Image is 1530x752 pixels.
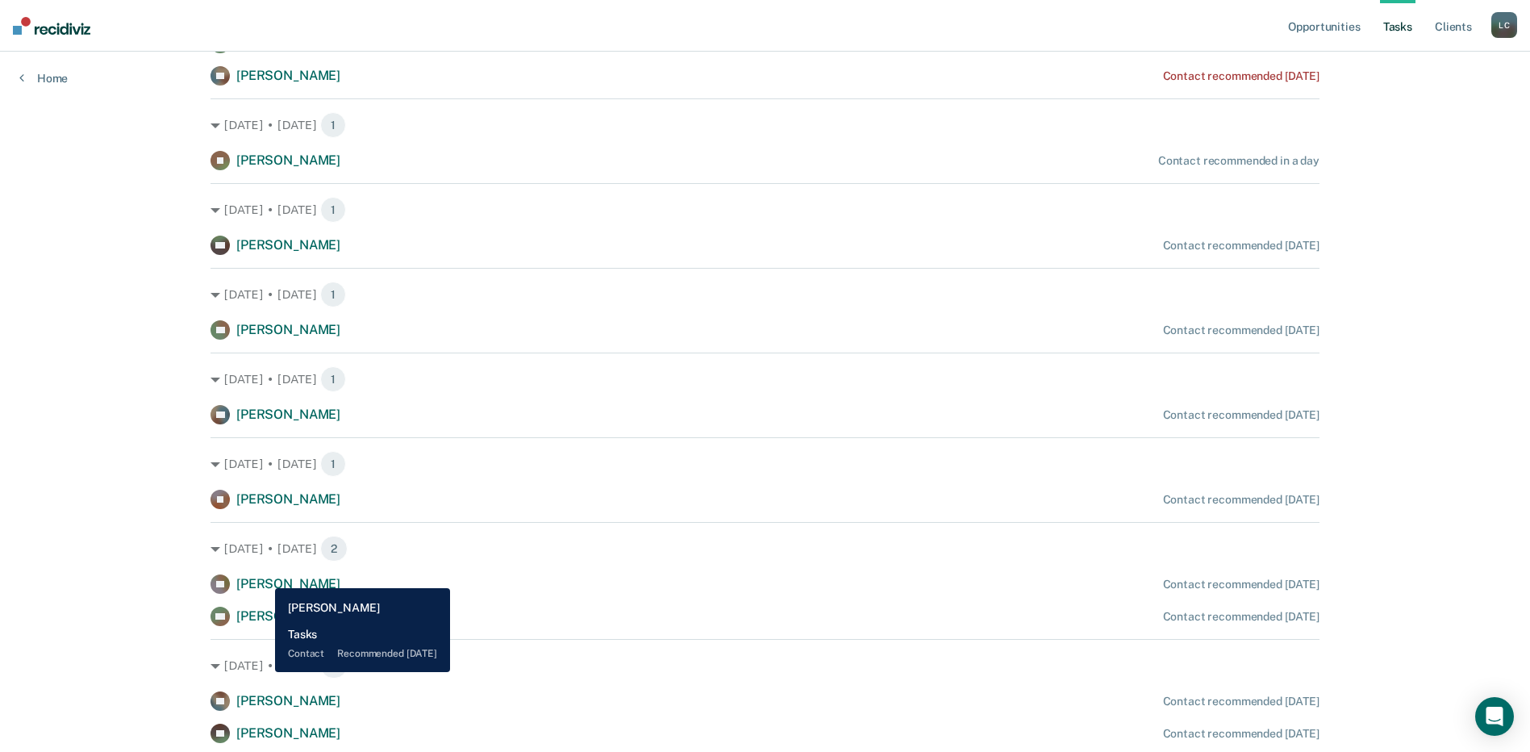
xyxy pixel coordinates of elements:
[320,536,348,562] span: 2
[211,451,1319,477] div: [DATE] • [DATE] 1
[211,653,1319,679] div: [DATE] • [DATE] 2
[236,152,340,168] span: [PERSON_NAME]
[1163,69,1319,83] div: Contact recommended [DATE]
[13,17,90,35] img: Recidiviz
[236,725,340,741] span: [PERSON_NAME]
[236,68,340,83] span: [PERSON_NAME]
[236,693,340,708] span: [PERSON_NAME]
[211,112,1319,138] div: [DATE] • [DATE] 1
[1163,239,1319,253] div: Contact recommended [DATE]
[236,608,340,624] span: [PERSON_NAME]
[1163,493,1319,507] div: Contact recommended [DATE]
[1491,12,1517,38] button: LC
[1491,12,1517,38] div: L C
[211,197,1319,223] div: [DATE] • [DATE] 1
[1158,154,1319,168] div: Contact recommended in a day
[320,282,346,307] span: 1
[320,197,346,223] span: 1
[211,536,1319,562] div: [DATE] • [DATE] 2
[1163,408,1319,422] div: Contact recommended [DATE]
[320,653,348,679] span: 2
[320,451,346,477] span: 1
[320,112,346,138] span: 1
[236,407,340,422] span: [PERSON_NAME]
[1163,695,1319,708] div: Contact recommended [DATE]
[1163,324,1319,337] div: Contact recommended [DATE]
[1163,578,1319,591] div: Contact recommended [DATE]
[1163,610,1319,624] div: Contact recommended [DATE]
[211,282,1319,307] div: [DATE] • [DATE] 1
[236,576,340,591] span: [PERSON_NAME]
[1475,697,1514,736] div: Open Intercom Messenger
[236,322,340,337] span: [PERSON_NAME]
[236,237,340,253] span: [PERSON_NAME]
[236,491,340,507] span: [PERSON_NAME]
[211,366,1319,392] div: [DATE] • [DATE] 1
[1163,727,1319,741] div: Contact recommended [DATE]
[19,71,68,86] a: Home
[320,366,346,392] span: 1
